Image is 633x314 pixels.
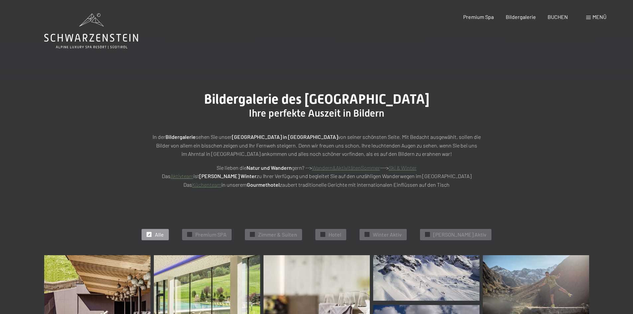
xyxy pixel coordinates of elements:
[329,231,341,238] span: Hotel
[251,232,254,237] span: ✓
[258,231,297,238] span: Zimmer & Suiten
[366,232,369,237] span: ✓
[322,232,324,237] span: ✓
[506,14,536,20] a: Bildergalerie
[192,181,221,188] a: Küchenteam
[151,163,483,189] p: Sie lieben die gern? --> ---> Das ist zu Ihrer Verfügung und begleitet Sie auf den unzähligen Wan...
[204,91,429,107] span: Bildergalerie des [GEOGRAPHIC_DATA]
[247,164,292,171] strong: Natur und Wandern
[548,14,568,20] a: BUCHEN
[426,232,429,237] span: ✓
[199,173,257,179] strong: [PERSON_NAME] Winter
[165,134,196,140] strong: Bildergalerie
[373,255,479,301] img: Bildergalerie
[312,164,380,171] a: Wandern&AktivitätenSommer
[188,232,191,237] span: ✓
[148,232,151,237] span: ✓
[373,231,402,238] span: Winter Aktiv
[592,14,606,20] span: Menü
[463,14,494,20] a: Premium Spa
[151,133,483,158] p: In der sehen Sie unser von seiner schönsten Seite. Mit Bedacht ausgewählt, sollen die Bilder von ...
[232,134,338,140] strong: [GEOGRAPHIC_DATA] in [GEOGRAPHIC_DATA]
[247,181,280,188] strong: Gourmethotel
[433,231,486,238] span: [PERSON_NAME] Aktiv
[389,164,417,171] a: Ski & Winter
[249,107,384,119] span: Ihre perfekte Auszeit in Bildern
[155,231,164,238] span: Alle
[195,231,227,238] span: Premium SPA
[170,173,193,179] a: Aktivteam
